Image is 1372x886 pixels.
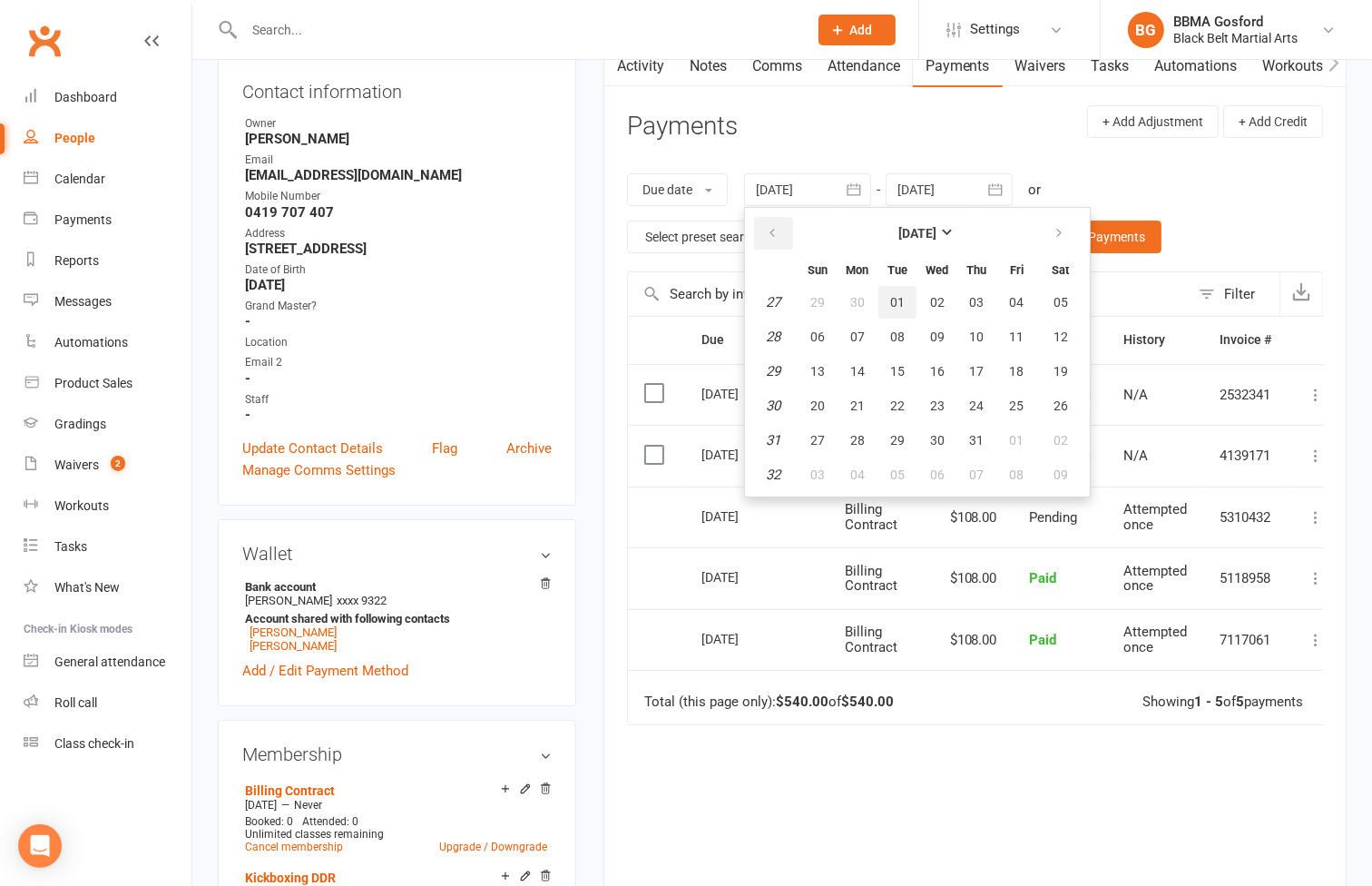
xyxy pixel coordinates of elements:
[967,263,987,277] small: Thursday
[24,642,191,683] a: General attendance kiosk mode
[245,167,552,183] strong: [EMAIL_ADDRESS][DOMAIN_NAME]
[242,660,408,682] a: Add / Edit Payment Method
[845,563,897,595] span: Billing Contract
[54,131,95,145] div: People
[890,330,905,344] span: 08
[24,683,191,724] a: Roll call
[1010,468,1024,482] span: 08
[850,433,865,448] span: 28
[1204,317,1289,363] th: Invoice #
[958,355,996,388] button: 17
[1010,295,1024,310] span: 04
[766,329,780,345] em: 28
[1010,263,1024,277] small: Friday
[245,354,552,371] div: Email 2
[1038,286,1084,319] button: 05
[918,355,956,388] button: 16
[1053,468,1068,482] span: 09
[245,828,384,841] span: Unlimited classes remaining
[958,320,996,353] button: 10
[878,320,916,353] button: 08
[242,438,383,459] a: Update Contact Details
[930,295,945,310] span: 02
[970,433,985,448] span: 31
[240,798,552,812] div: —
[54,655,165,669] div: General attendance
[850,330,865,344] span: 07
[998,458,1036,491] button: 08
[1250,45,1337,87] a: Workouts
[250,625,337,639] a: [PERSON_NAME]
[799,389,837,422] button: 20
[1010,330,1024,344] span: 11
[930,399,945,413] span: 23
[1010,364,1024,379] span: 18
[850,399,865,413] span: 21
[934,609,1014,671] td: $108.00
[24,527,191,567] a: Tasks
[1223,105,1323,138] button: + Add Credit
[1038,424,1084,457] button: 02
[838,286,877,319] button: 30
[998,320,1036,353] button: 11
[1204,547,1289,609] td: 5118958
[918,320,956,353] button: 09
[810,468,825,482] span: 03
[245,871,336,885] a: Kickboxing DDR
[24,404,191,445] a: Gradings
[818,15,896,45] button: Add
[958,389,996,422] button: 24
[24,567,191,608] a: What's New
[24,724,191,764] a: Class kiosk mode
[890,364,905,379] span: 15
[627,173,728,206] button: Due date
[245,407,552,423] strong: -
[245,580,543,594] strong: Bank account
[294,799,322,812] span: Never
[24,363,191,404] a: Product Sales
[1038,389,1084,422] button: 26
[604,45,677,87] a: Activity
[838,424,877,457] button: 28
[918,424,956,457] button: 30
[878,458,916,491] button: 05
[1128,12,1164,48] div: BG
[1010,433,1024,448] span: 01
[245,225,552,242] div: Address
[54,172,105,186] div: Calendar
[1030,632,1057,648] span: Paid
[245,261,552,279] div: Date of Birth
[22,18,67,64] a: Clubworx
[245,841,343,853] a: Cancel membership
[701,502,785,530] div: [DATE]
[54,539,87,554] div: Tasks
[841,694,894,710] strong: $540.00
[890,468,905,482] span: 05
[1124,448,1149,464] span: N/A
[302,815,358,828] span: Attended: 0
[1053,263,1070,277] small: Saturday
[1204,609,1289,671] td: 7117061
[1237,694,1245,710] strong: 5
[54,417,106,431] div: Gradings
[766,398,780,414] em: 30
[958,424,996,457] button: 31
[970,468,985,482] span: 07
[1124,501,1188,533] span: Attempted once
[838,458,877,491] button: 04
[24,281,191,322] a: Messages
[245,277,552,293] strong: [DATE]
[54,736,134,751] div: Class check-in
[245,241,552,257] strong: [STREET_ADDRESS]
[685,317,828,363] th: Due
[850,468,865,482] span: 04
[24,159,191,200] a: Calendar
[245,204,552,221] strong: 0419 707 407
[1010,399,1024,413] span: 25
[799,286,837,319] button: 29
[1190,272,1279,316] button: Filter
[1030,509,1078,526] span: Pending
[810,433,825,448] span: 27
[1087,105,1219,138] button: + Add Adjustment
[930,468,945,482] span: 06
